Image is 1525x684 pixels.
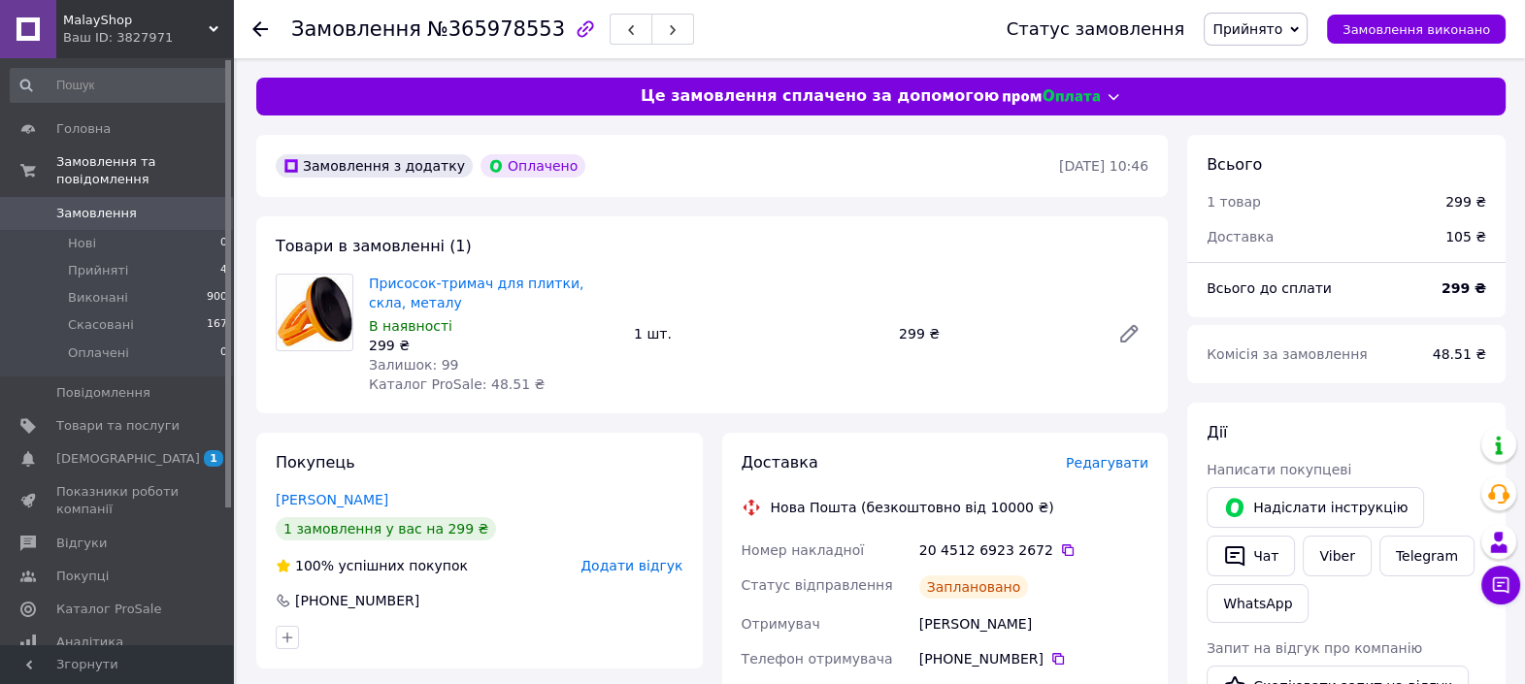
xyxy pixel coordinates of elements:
[766,498,1059,517] div: Нова Пошта (безкоштовно від 10000 ₴)
[1327,15,1506,44] button: Замовлення виконано
[1212,21,1282,37] span: Прийнято
[1110,314,1148,353] a: Редагувати
[10,68,229,103] input: Пошук
[68,289,128,307] span: Виконані
[63,12,209,29] span: MalayShop
[1207,640,1422,656] span: Запит на відгук про компанію
[56,634,123,651] span: Аналітика
[56,601,161,618] span: Каталог ProSale
[369,357,458,373] span: Залишок: 99
[1059,158,1148,174] time: [DATE] 10:46
[915,606,1152,641] div: [PERSON_NAME]
[742,616,820,632] span: Отримувач
[891,320,1102,347] div: 299 ₴
[1207,229,1274,244] span: Доставка
[56,153,233,188] span: Замовлення та повідомлення
[56,205,137,222] span: Замовлення
[220,235,227,252] span: 0
[252,19,268,39] div: Повернутися назад
[919,649,1148,668] div: [PHONE_NUMBER]
[56,384,150,402] span: Повідомлення
[1481,566,1520,604] button: Чат з покупцем
[1433,346,1486,362] span: 48.51 ₴
[1207,280,1332,296] span: Всього до сплати
[1434,215,1498,258] div: 105 ₴
[1207,536,1295,576] button: Чат
[742,577,893,593] span: Статус відправлення
[220,344,227,362] span: 0
[291,17,421,41] span: Замовлення
[204,450,223,467] span: 1
[1207,462,1351,477] span: Написати покупцеві
[207,316,227,334] span: 167
[1207,346,1368,362] span: Комісія за замовлення
[919,575,1029,599] div: Заплановано
[56,568,109,585] span: Покупці
[626,320,891,347] div: 1 шт.
[427,17,565,41] span: №365978553
[56,535,107,552] span: Відгуки
[276,237,472,255] span: Товари в замовленні (1)
[295,558,334,573] span: 100%
[742,542,865,558] span: Номер накладної
[276,492,388,507] a: [PERSON_NAME]
[276,453,355,472] span: Покупець
[1445,192,1486,212] div: 299 ₴
[68,262,128,279] span: Прийняті
[68,235,96,252] span: Нові
[207,289,227,307] span: 900
[742,453,818,472] span: Доставка
[276,517,496,540] div: 1 замовлення у вас на 299 ₴
[369,336,618,355] div: 299 ₴
[1379,536,1475,576] a: Telegram
[220,262,227,279] span: 4
[56,483,180,518] span: Показники роботи компанії
[1207,194,1261,210] span: 1 товар
[369,376,545,392] span: Каталог ProSale: 48.51 ₴
[68,344,129,362] span: Оплачені
[742,651,893,667] span: Телефон отримувача
[276,154,473,178] div: Замовлення з додатку
[1343,22,1490,37] span: Замовлення виконано
[63,29,233,47] div: Ваш ID: 3827971
[369,318,452,334] span: В наявності
[369,276,583,310] a: Присосок-тримач для плитки, скла, металу
[1207,423,1227,441] span: Дії
[1207,584,1309,623] a: WhatsApp
[580,558,682,573] span: Додати відгук
[56,450,200,468] span: [DEMOGRAPHIC_DATA]
[1207,487,1424,528] button: Надіслати інструкцію
[919,540,1148,560] div: 20 4512 6923 2672
[276,556,468,575] div: успішних покупок
[56,120,111,138] span: Головна
[68,316,134,334] span: Скасовані
[641,85,999,108] span: Це замовлення сплачено за допомогою
[293,591,421,610] div: [PHONE_NUMBER]
[1303,536,1371,576] a: Viber
[56,417,180,435] span: Товари та послуги
[481,154,585,178] div: Оплачено
[277,277,352,347] img: Присосок-тримач для плитки, скла, металу
[1207,155,1262,174] span: Всього
[1442,280,1486,296] b: 299 ₴
[1066,455,1148,471] span: Редагувати
[1007,19,1185,39] div: Статус замовлення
